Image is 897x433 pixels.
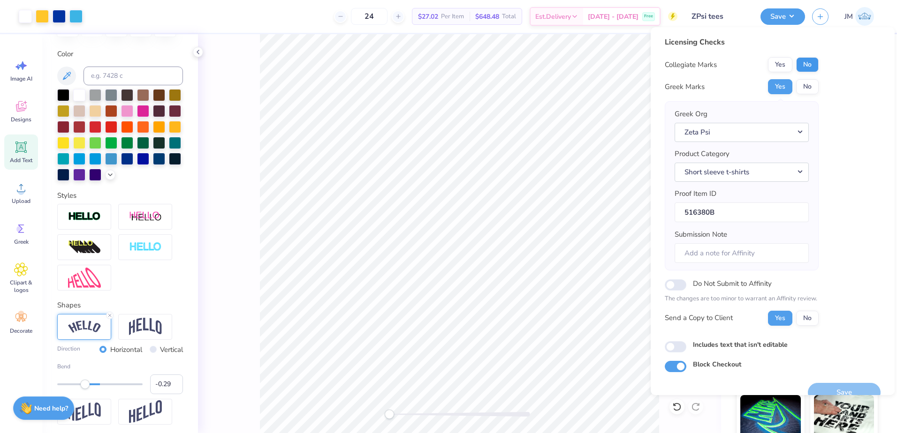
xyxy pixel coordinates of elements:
img: 3D Illusion [68,240,101,255]
div: Send a Copy to Client [665,313,733,323]
button: Short sleeve t-shirts [675,163,809,182]
button: Zeta Psi [675,123,809,142]
span: Designs [11,116,31,123]
label: Direction [57,344,80,355]
button: Yes [768,79,792,94]
input: – – [351,8,388,25]
span: $27.02 [418,12,438,22]
span: Est. Delivery [535,12,571,22]
span: Free [644,13,653,20]
img: Negative Space [129,242,162,253]
img: Shadow [129,211,162,223]
label: Bend [57,362,183,371]
div: Accessibility label [80,380,90,389]
label: Submission Note [675,229,727,240]
span: [DATE] - [DATE] [588,12,639,22]
input: e.g. 7428 c [84,67,183,85]
input: Untitled Design [684,7,753,26]
label: Color [57,49,183,60]
span: Per Item [441,12,464,22]
span: JM [844,11,853,22]
span: Total [502,12,516,22]
img: Free Distort [68,268,101,288]
label: Product Category [675,149,730,159]
span: Greek [14,238,29,246]
label: Do Not Submit to Affinity [693,277,772,290]
button: Save [760,8,805,25]
img: Joshua Malaki [855,7,874,26]
button: No [796,311,819,326]
button: Yes [768,57,792,72]
span: Decorate [10,327,32,335]
label: Proof Item ID [675,188,716,199]
label: Shapes [57,300,81,311]
label: Includes text that isn't editable [693,340,788,350]
label: Block Checkout [693,359,741,369]
span: $648.48 [475,12,499,22]
div: Accessibility label [385,410,394,419]
strong: Need help? [34,404,68,413]
label: Styles [57,190,76,201]
div: Greek Marks [665,82,705,92]
p: The changes are too minor to warrant an Affinity review. [665,294,819,304]
button: No [796,57,819,72]
img: Flag [68,403,101,421]
span: Upload [12,197,30,205]
a: JM [840,7,878,26]
label: Horizontal [110,344,142,355]
img: Arch [129,318,162,336]
div: Collegiate Marks [665,60,717,70]
img: Arc [68,321,101,333]
button: No [796,79,819,94]
span: Image AI [10,75,32,82]
span: Add Text [10,157,32,164]
img: Rise [129,400,162,423]
img: Stroke [68,211,101,222]
div: Licensing Checks [665,37,819,48]
label: Vertical [160,344,183,355]
label: Greek Org [675,109,707,119]
span: Clipart & logos [6,279,37,294]
input: Add a note for Affinity [675,243,809,263]
button: Yes [768,311,792,326]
